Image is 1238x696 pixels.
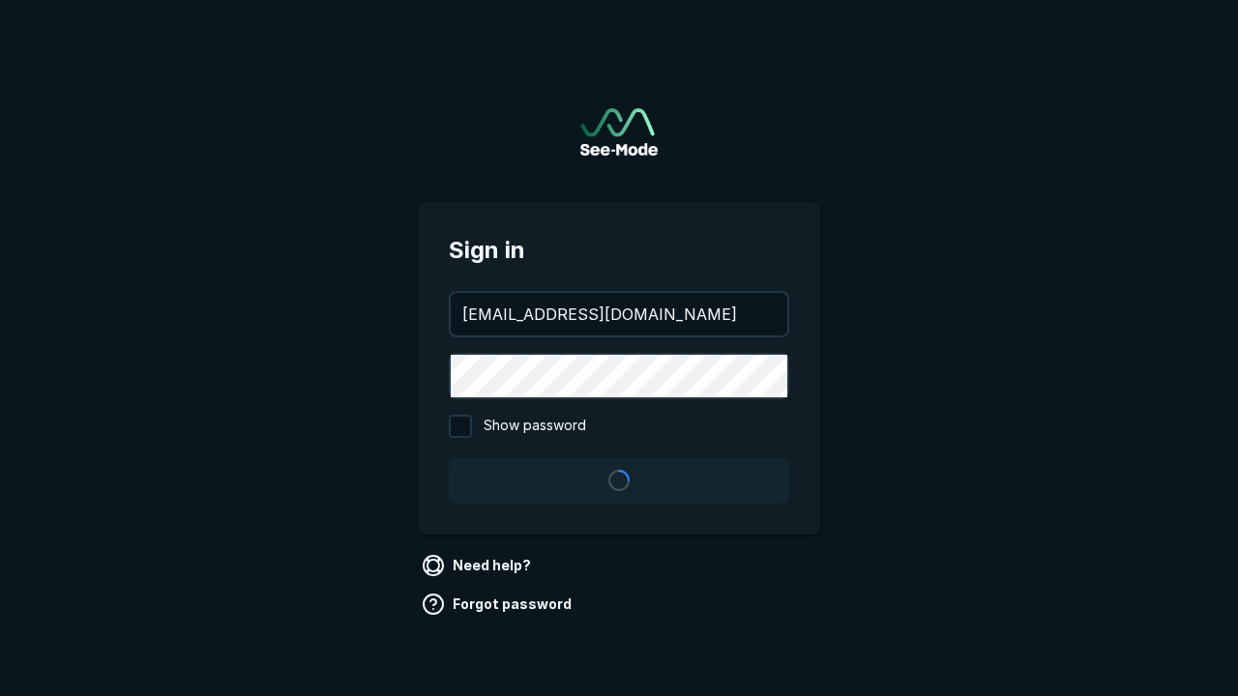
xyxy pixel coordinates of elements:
span: Sign in [449,233,789,268]
a: Go to sign in [580,108,658,156]
input: your@email.com [451,293,787,335]
a: Forgot password [418,589,579,620]
span: Show password [484,415,586,438]
img: See-Mode Logo [580,108,658,156]
a: Need help? [418,550,539,581]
